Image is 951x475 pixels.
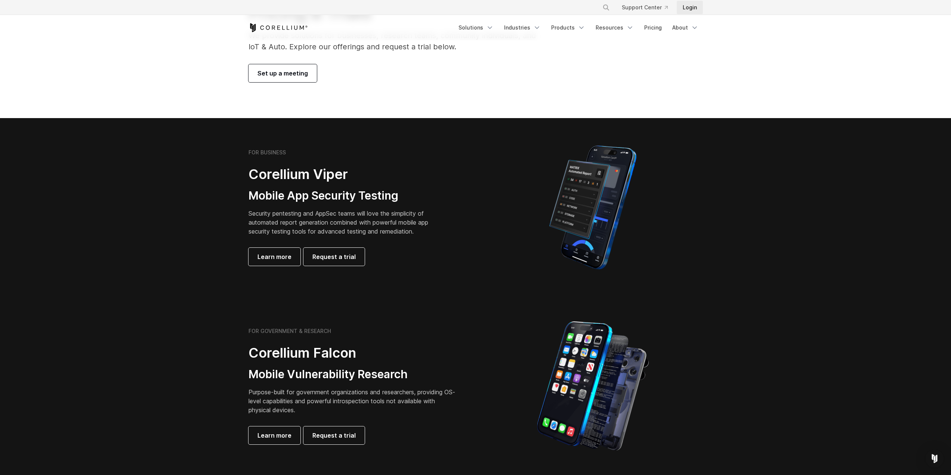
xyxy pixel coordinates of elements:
[640,21,666,34] a: Pricing
[248,149,286,156] h6: FOR BUSINESS
[248,345,458,361] h2: Corellium Falcon
[248,248,300,266] a: Learn more
[248,426,300,444] a: Learn more
[248,23,308,32] a: Corellium Home
[616,1,674,14] a: Support Center
[677,1,703,14] a: Login
[257,431,291,440] span: Learn more
[248,367,458,382] h3: Mobile Vulnerability Research
[454,21,498,34] a: Solutions
[547,21,590,34] a: Products
[248,209,440,236] p: Security pentesting and AppSec teams will love the simplicity of automated report generation comb...
[248,328,331,334] h6: FOR GOVERNMENT & RESEARCH
[248,166,440,183] h2: Corellium Viper
[303,426,365,444] a: Request a trial
[248,189,440,203] h3: Mobile App Security Testing
[500,21,545,34] a: Industries
[257,252,291,261] span: Learn more
[537,142,649,273] img: Corellium MATRIX automated report on iPhone showing app vulnerability test results across securit...
[312,431,356,440] span: Request a trial
[248,30,546,52] p: We provide solutions for businesses, research teams, community individuals, and IoT & Auto. Explo...
[668,21,703,34] a: About
[599,1,613,14] button: Search
[303,248,365,266] a: Request a trial
[593,1,703,14] div: Navigation Menu
[926,450,944,468] div: Open Intercom Messenger
[257,69,308,78] span: Set up a meeting
[537,321,649,451] img: iPhone model separated into the mechanics used to build the physical device.
[454,21,703,34] div: Navigation Menu
[248,64,317,82] a: Set up a meeting
[248,388,458,414] p: Purpose-built for government organizations and researchers, providing OS-level capabilities and p...
[312,252,356,261] span: Request a trial
[591,21,638,34] a: Resources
